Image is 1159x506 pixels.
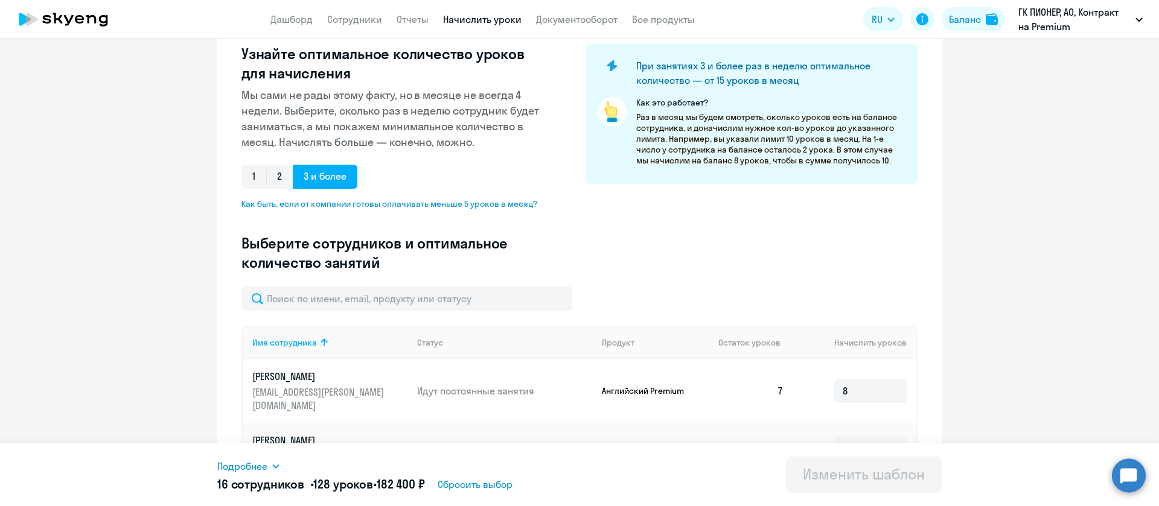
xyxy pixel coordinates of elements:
[636,112,905,166] p: Раз в месяц мы будем смотреть, сколько уроков есть на балансе сотрудника, и доначислим нужное кол...
[417,441,592,455] p: Идут постоянные занятия
[293,165,357,189] span: 3 и более
[786,457,942,493] button: Изменить шаблон
[718,337,793,348] div: Остаток уроков
[217,476,424,493] h5: 16 сотрудников • •
[438,477,512,492] span: Сбросить выбор
[536,13,618,25] a: Документооборот
[241,87,547,150] p: Мы сами не рады этому факту, но в месяце не всегда 4 недели. Выберите, сколько раз в неделю сотру...
[252,337,317,348] div: Имя сотрудника
[397,13,429,25] a: Отчеты
[709,359,793,423] td: 7
[417,384,592,397] p: Идут постоянные занятия
[602,337,709,348] div: Продукт
[793,326,916,359] th: Начислить уроков
[718,337,781,348] span: Остаток уроков
[417,337,443,348] div: Статус
[1018,5,1131,34] p: ГК ПИОНЕР, АО, Контракт на Premium
[417,337,592,348] div: Статус
[636,59,897,87] h4: При занятиях 3 и более раз в неделю оптимальное количество — от 15 уроков в месяц
[949,12,981,27] div: Баланс
[598,97,627,126] img: pointer-circle
[241,198,547,209] span: Как быть, если от компании готовы оплачивать меньше 5 уроков в месяц?
[863,7,903,31] button: RU
[602,385,692,396] p: Английский Premium
[636,97,905,108] p: Как это работает?
[1012,5,1149,34] button: ГК ПИОНЕР, АО, Контракт на Premium
[252,434,388,447] p: [PERSON_NAME]
[217,459,267,473] span: Подробнее
[313,476,373,492] span: 128 уроков
[602,443,692,454] p: Английский Premium
[872,12,883,27] span: RU
[241,233,547,272] h3: Выберите сотрудников и оптимальное количество занятий
[986,13,998,25] img: balance
[270,13,313,25] a: Дашборд
[942,7,1005,31] button: Балансbalance
[266,165,293,189] span: 2
[241,286,572,311] input: Поиск по имени, email, продукту или статусу
[632,13,695,25] a: Все продукты
[252,434,407,463] a: [PERSON_NAME][EMAIL_ADDRESS][DOMAIN_NAME]
[602,337,634,348] div: Продукт
[377,476,425,492] span: 182 400 ₽
[241,165,266,189] span: 1
[803,464,925,484] div: Изменить шаблон
[252,385,388,412] p: [EMAIL_ADDRESS][PERSON_NAME][DOMAIN_NAME]
[252,370,388,383] p: [PERSON_NAME]
[709,423,793,473] td: 5
[327,13,382,25] a: Сотрудники
[252,370,407,412] a: [PERSON_NAME][EMAIL_ADDRESS][PERSON_NAME][DOMAIN_NAME]
[252,337,407,348] div: Имя сотрудника
[241,44,547,83] h3: Узнайте оптимальное количество уроков для начисления
[443,13,522,25] a: Начислить уроки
